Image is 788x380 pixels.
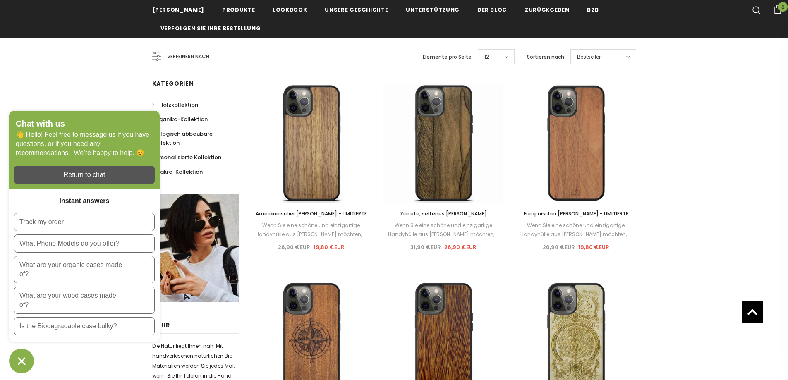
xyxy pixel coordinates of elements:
[256,210,371,226] font: Amerikanischer [PERSON_NAME] - LIMITIERTE EDITION
[222,6,255,14] font: Produkte
[314,243,345,251] font: 19,80 €EUR
[406,6,459,14] font: Unterstützung
[577,53,601,60] font: Bestseller
[152,115,208,123] font: Organika-Kollektion
[527,53,564,60] font: Sortieren nach
[160,24,261,32] font: Verfolgen Sie Ihre Bestellung
[767,4,788,14] a: 0
[516,209,636,218] a: Europäischer [PERSON_NAME] - LIMITIERTE EDITION
[152,153,221,161] font: Personalisierte Kollektion
[781,3,785,12] font: 0
[152,112,208,127] a: Organika-Kollektion
[383,209,503,218] a: Ziricote, seltenes [PERSON_NAME]
[388,222,499,238] font: Wenn Sie eine schöne und einzigartige Handyhülle aus [PERSON_NAME] möchten, ...
[256,222,367,238] font: Wenn Sie eine schöne und einzigartige Handyhülle aus [PERSON_NAME] möchten, ...
[525,6,569,14] font: Zurückgeben
[167,53,209,60] font: Verfeinern nach
[477,6,507,14] font: Der Blog
[325,6,388,14] font: Unsere Geschichte
[159,101,198,109] font: Holzkollektion
[484,53,489,60] font: 12
[278,243,310,251] font: 26,90 €EUR
[410,243,441,251] font: 31,90 €EUR
[152,150,221,165] a: Personalisierte Kollektion
[578,243,609,251] font: 19,80 €EUR
[543,243,575,251] font: 26,90 €EUR
[152,79,194,88] font: Kategorien
[152,6,204,14] font: [PERSON_NAME]
[423,53,472,60] font: Elemente pro Seite
[152,98,198,112] a: Holzkollektion
[152,165,203,179] a: Chakra-Kollektion
[152,130,213,147] font: Biologisch abbaubare Kollektion
[152,168,203,176] font: Chakra-Kollektion
[7,111,162,373] inbox-online-store-chat: Shopify Online-Shop-Chat
[152,127,230,150] a: Biologisch abbaubare Kollektion
[400,210,487,217] font: Ziricote, seltenes [PERSON_NAME]
[251,209,371,218] a: Amerikanischer [PERSON_NAME] - LIMITIERTE EDITION
[444,243,477,251] font: 26,90 €EUR
[524,210,632,226] font: Europäischer [PERSON_NAME] - LIMITIERTE EDITION
[587,6,599,14] font: B2B
[273,6,307,14] font: Lookbook
[160,19,261,37] a: Verfolgen Sie Ihre Bestellung
[520,222,632,238] font: Wenn Sie eine schöne und einzigartige Handyhülle aus [PERSON_NAME] möchten, ...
